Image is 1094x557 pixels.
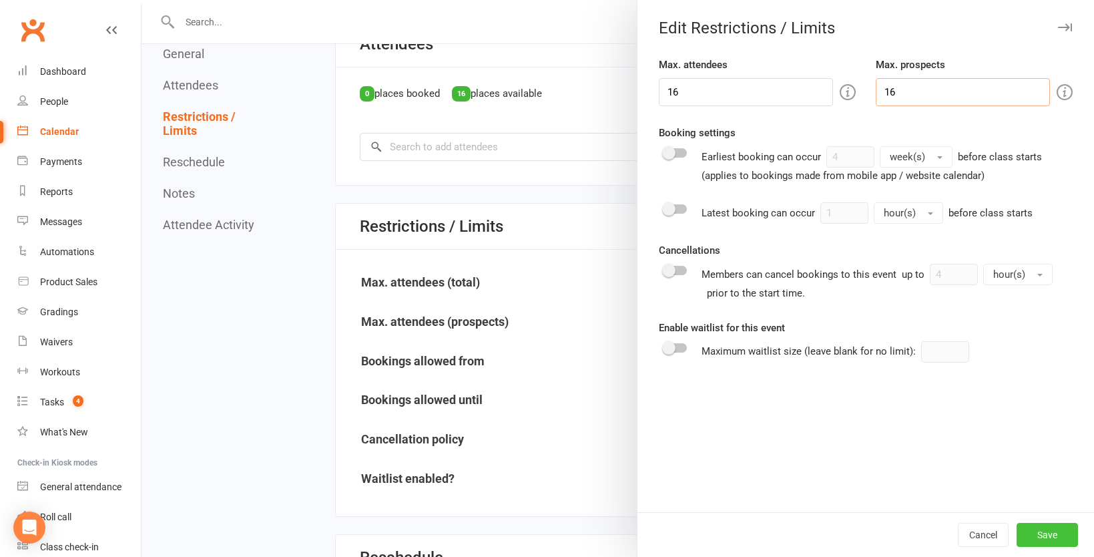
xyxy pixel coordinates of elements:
div: Maximum waitlist size (leave blank for no limit): [702,341,991,363]
div: Messages [40,216,82,227]
div: Earliest booking can occur [702,146,1042,184]
div: Workouts [40,367,80,377]
label: Cancellations [659,242,720,258]
div: Class check-in [40,542,99,552]
div: Tasks [40,397,64,407]
button: hour(s) [874,202,943,224]
div: People [40,96,68,107]
div: Calendar [40,126,79,137]
div: Dashboard [40,66,86,77]
a: Tasks 4 [17,387,141,417]
button: Cancel [958,523,1009,547]
label: Enable waitlist for this event [659,320,785,336]
div: General attendance [40,482,121,492]
a: Reports [17,177,141,207]
div: Product Sales [40,276,97,287]
label: Booking settings [659,125,736,141]
a: Messages [17,207,141,237]
div: Latest booking can occur [702,202,1033,224]
div: up to [902,264,1053,285]
a: Calendar [17,117,141,147]
span: hour(s) [884,207,916,219]
div: Members can cancel bookings to this event [702,264,1073,301]
a: Payments [17,147,141,177]
label: Max. prospects [876,57,945,73]
a: Clubworx [16,13,49,47]
a: General attendance kiosk mode [17,472,141,502]
div: Waivers [40,337,73,347]
a: Gradings [17,297,141,327]
label: Max. attendees [659,57,728,73]
div: Roll call [40,512,71,522]
div: Open Intercom Messenger [13,512,45,544]
button: week(s) [880,146,952,168]
div: Edit Restrictions / Limits [637,19,1094,37]
a: Roll call [17,502,141,532]
a: Product Sales [17,267,141,297]
a: What's New [17,417,141,447]
div: Payments [40,156,82,167]
div: What's New [40,427,88,437]
a: Automations [17,237,141,267]
span: hour(s) [993,268,1025,281]
a: Workouts [17,357,141,387]
span: before class starts [948,207,1033,219]
span: 4 [73,395,83,407]
div: Automations [40,246,94,257]
span: prior to the start time. [707,287,805,299]
div: Reports [40,186,73,197]
a: Dashboard [17,57,141,87]
span: week(s) [890,151,925,163]
button: Save [1017,523,1078,547]
a: Waivers [17,327,141,357]
div: Gradings [40,307,78,317]
button: hour(s) [983,264,1053,285]
a: People [17,87,141,117]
